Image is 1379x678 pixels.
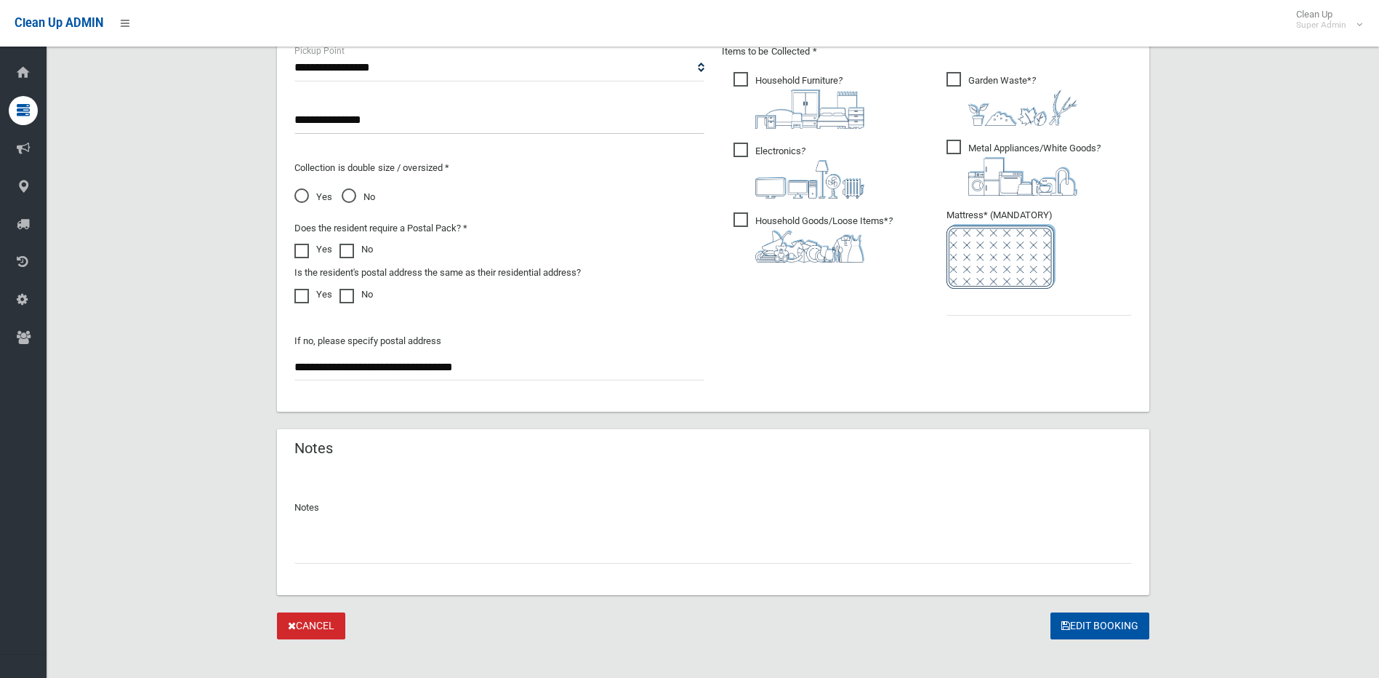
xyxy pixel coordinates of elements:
label: Is the resident's postal address the same as their residential address? [294,264,581,282]
p: Collection is double size / oversized * [294,159,704,177]
i: ? [968,75,1077,126]
img: 36c1b0289cb1767239cdd3de9e694f19.png [968,157,1077,196]
label: Yes [294,286,332,303]
span: Household Furniture [733,72,864,129]
span: Household Goods/Loose Items* [733,212,893,263]
span: Yes [294,188,332,206]
label: Does the resident require a Postal Pack? * [294,220,467,237]
i: ? [755,75,864,129]
span: Mattress* (MANDATORY) [946,210,1132,289]
a: Cancel [277,613,345,639]
span: Clean Up ADMIN [15,16,103,30]
span: Garden Waste* [946,72,1077,126]
i: ? [755,145,864,199]
img: 394712a680b73dbc3d2a6a3a7ffe5a07.png [755,160,864,199]
header: Notes [277,434,350,463]
label: No [339,241,373,258]
label: If no, please specify postal address [294,332,441,350]
img: 4fd8a5c772b2c999c83690221e5242e0.png [968,89,1077,126]
p: Notes [294,499,1132,517]
span: Metal Appliances/White Goods [946,140,1101,196]
img: aa9efdbe659d29b613fca23ba79d85cb.png [755,89,864,129]
label: No [339,286,373,303]
span: No [342,188,375,206]
i: ? [755,215,893,263]
span: Electronics [733,143,864,199]
button: Edit Booking [1050,613,1149,639]
span: Clean Up [1289,9,1361,31]
img: e7408bece873d2c1783593a074e5cb2f.png [946,224,1056,289]
img: b13cc3517677393f34c0a387616ef184.png [755,230,864,263]
small: Super Admin [1296,20,1346,31]
p: Items to be Collected * [722,43,1132,60]
i: ? [968,143,1101,196]
label: Yes [294,241,332,258]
